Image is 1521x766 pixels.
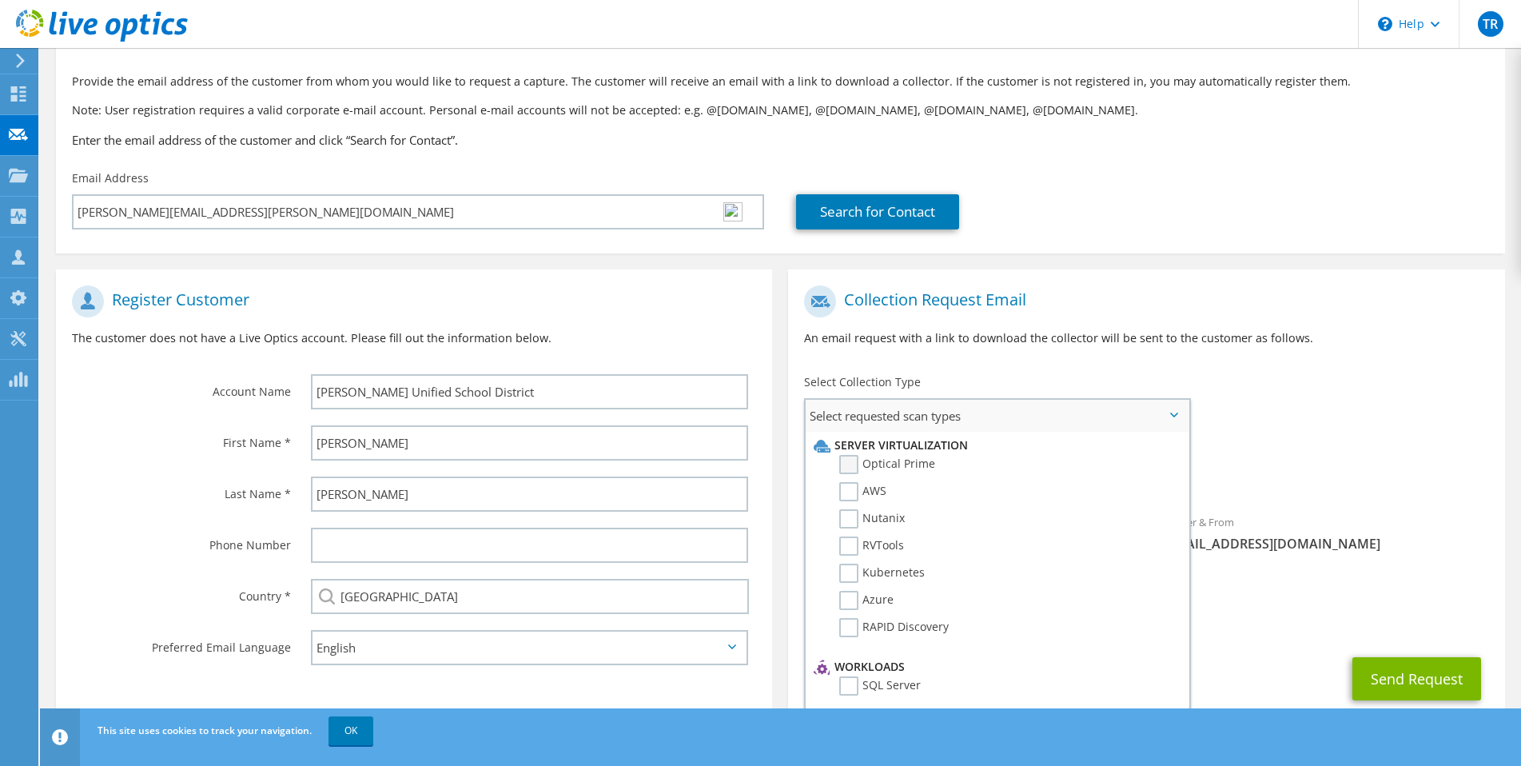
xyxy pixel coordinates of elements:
[839,676,921,696] label: SQL Server
[810,436,1180,455] li: Server Virtualization
[810,657,1180,676] li: Workloads
[72,170,149,186] label: Email Address
[1378,17,1392,31] svg: \n
[839,618,949,637] label: RAPID Discovery
[839,509,905,529] label: Nutanix
[1352,657,1481,700] button: Send Request
[804,374,921,390] label: Select Collection Type
[72,374,291,400] label: Account Name
[806,400,1188,432] span: Select requested scan types
[72,528,291,553] label: Phone Number
[72,73,1489,90] p: Provide the email address of the customer from whom you would like to request a capture. The cust...
[788,586,1504,641] div: CC & Reply To
[72,579,291,604] label: Country *
[839,455,935,474] label: Optical Prime
[839,482,886,501] label: AWS
[796,194,959,229] a: Search for Contact
[839,564,925,583] label: Kubernetes
[72,630,291,656] label: Preferred Email Language
[723,202,743,221] img: npw-badge-icon-locked.svg
[328,716,373,745] a: OK
[788,505,1146,578] div: To
[804,285,1480,317] h1: Collection Request Email
[1147,505,1505,561] div: Sender & From
[98,724,312,737] span: This site uses cookies to track your navigation.
[72,131,1489,149] h3: Enter the email address of the customer and click “Search for Contact”.
[1478,11,1503,37] span: TR
[72,285,748,317] h1: Register Customer
[72,329,756,347] p: The customer does not have a Live Optics account. Please fill out the information below.
[839,537,904,556] label: RVTools
[804,329,1488,347] p: An email request with a link to download the collector will be sent to the customer as follows.
[72,477,291,502] label: Last Name *
[839,591,894,610] label: Azure
[72,102,1489,119] p: Note: User registration requires a valid corporate e-mail account. Personal e-mail accounts will ...
[1163,535,1489,553] span: [EMAIL_ADDRESS][DOMAIN_NAME]
[788,438,1504,497] div: Requested Collections
[72,425,291,451] label: First Name *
